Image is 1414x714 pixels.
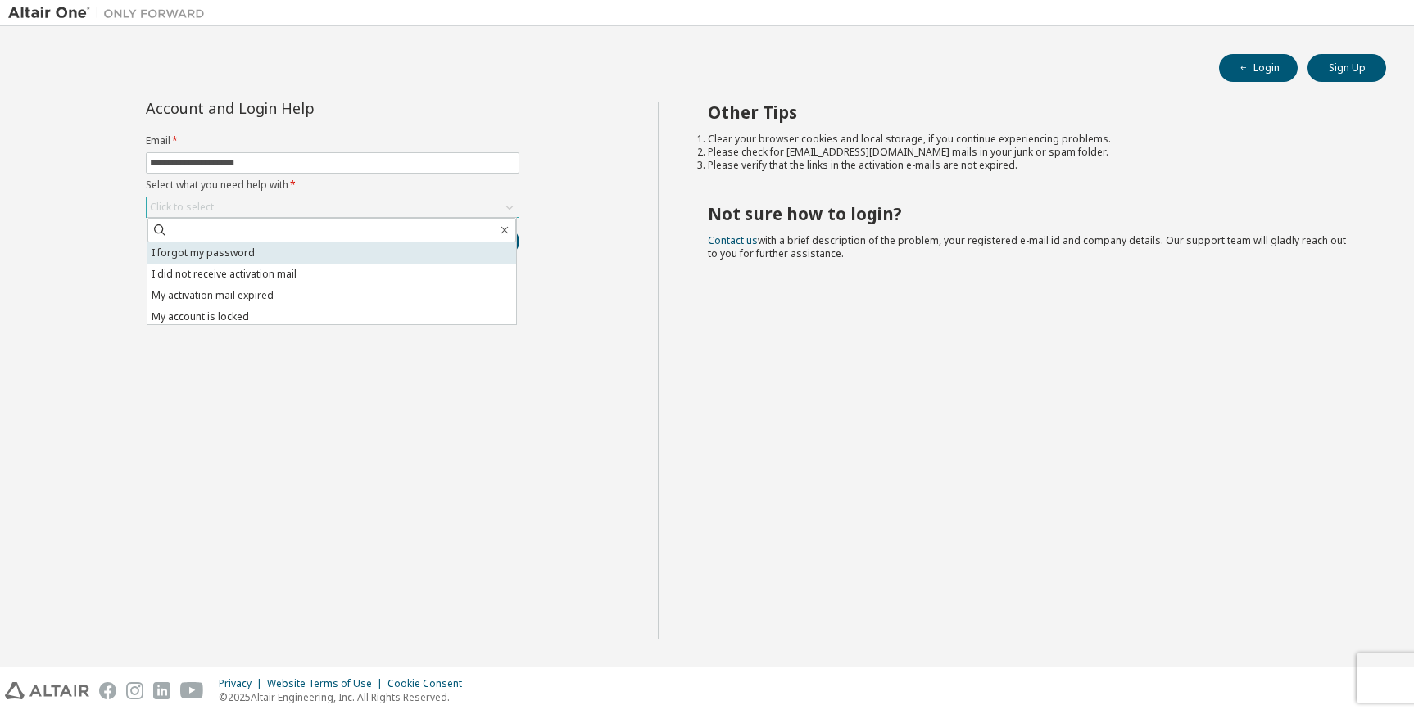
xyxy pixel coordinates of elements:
[146,102,445,115] div: Account and Login Help
[387,677,472,690] div: Cookie Consent
[146,134,519,147] label: Email
[99,682,116,699] img: facebook.svg
[5,682,89,699] img: altair_logo.svg
[1219,54,1298,82] button: Login
[146,178,519,192] label: Select what you need help with
[267,677,387,690] div: Website Terms of Use
[708,233,1346,260] span: with a brief description of the problem, your registered e-mail id and company details. Our suppo...
[708,133,1357,146] li: Clear your browser cookies and local storage, if you continue experiencing problems.
[708,146,1357,159] li: Please check for [EMAIL_ADDRESS][DOMAIN_NAME] mails in your junk or spam folder.
[180,682,204,699] img: youtube.svg
[1307,54,1386,82] button: Sign Up
[147,242,516,264] li: I forgot my password
[708,159,1357,172] li: Please verify that the links in the activation e-mails are not expired.
[219,677,267,690] div: Privacy
[708,102,1357,123] h2: Other Tips
[147,197,519,217] div: Click to select
[219,690,472,704] p: © 2025 Altair Engineering, Inc. All Rights Reserved.
[8,5,213,21] img: Altair One
[708,203,1357,224] h2: Not sure how to login?
[153,682,170,699] img: linkedin.svg
[708,233,758,247] a: Contact us
[126,682,143,699] img: instagram.svg
[150,201,214,214] div: Click to select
